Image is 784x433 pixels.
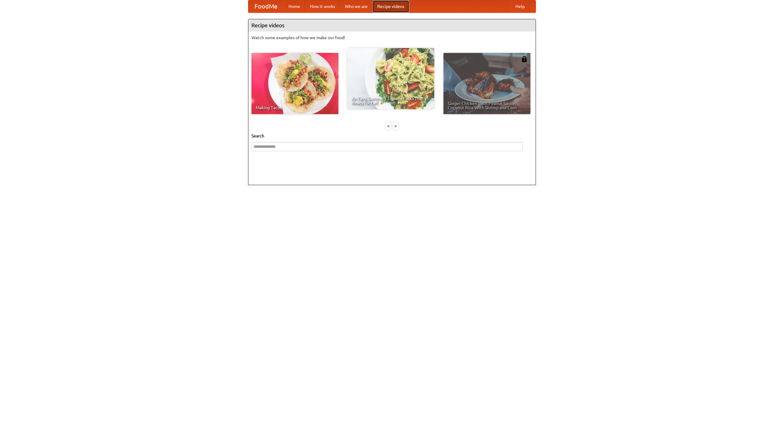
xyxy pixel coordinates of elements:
a: Who we are [340,0,372,13]
a: Help [511,0,530,13]
a: An Easy, Summery Tomato Pasta That's Ready for Fall [347,48,434,109]
span: Making Tacos [256,106,334,110]
a: How it works [305,0,340,13]
div: « [386,122,391,130]
a: FoodMe [248,0,284,13]
h5: Search [251,133,533,139]
div: » [393,122,398,130]
p: Watch some examples of how we make our food! [251,35,533,41]
a: Recipe videos [372,0,409,13]
a: Home [284,0,305,13]
span: An Easy, Summery Tomato Pasta That's Ready for Fall [352,96,430,105]
h4: Recipe videos [248,19,536,32]
img: 483408.png [521,56,527,62]
a: Making Tacos [251,53,338,114]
